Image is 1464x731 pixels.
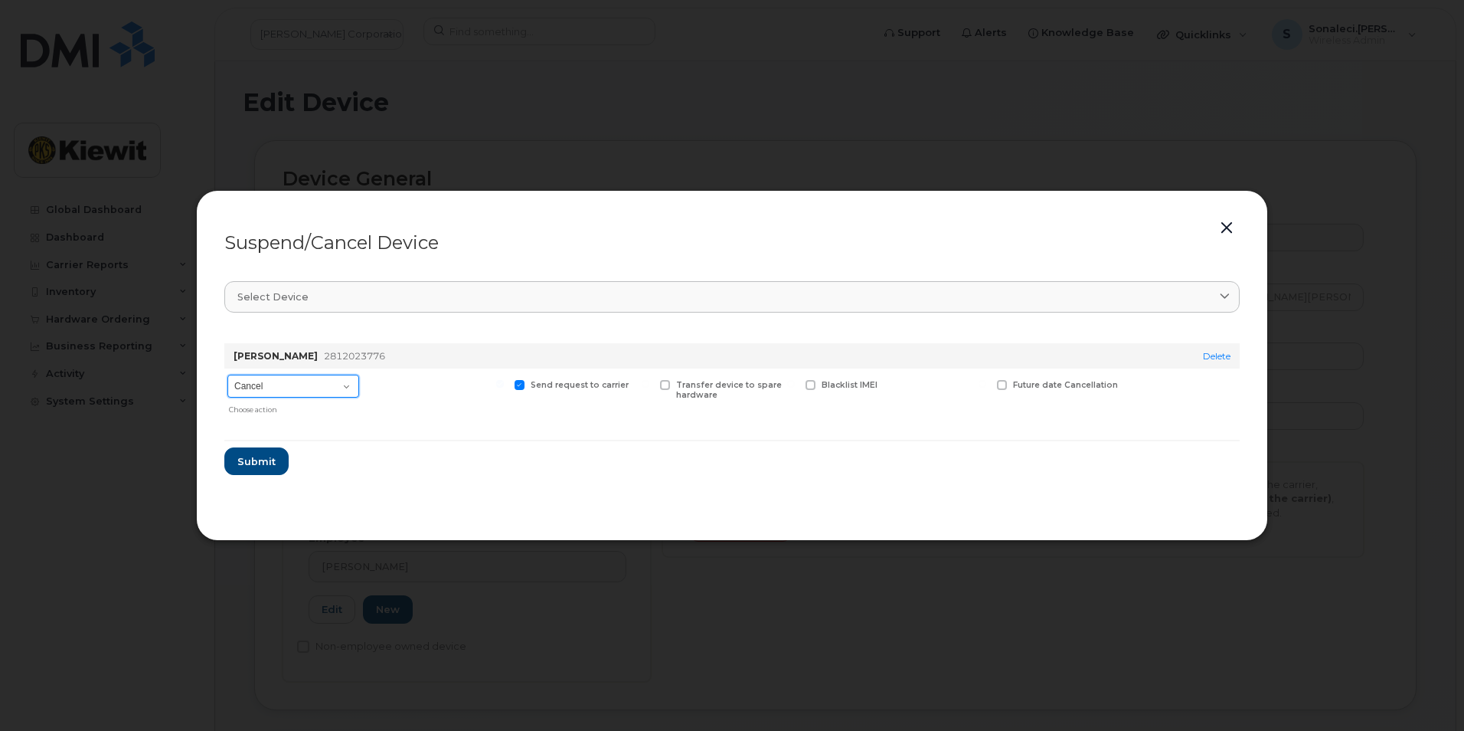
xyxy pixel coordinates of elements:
span: Future date Cancellation [1013,380,1118,390]
a: Delete [1203,350,1230,362]
input: Send request to carrier [496,380,504,388]
span: Send request to carrier [531,380,629,390]
input: Transfer device to spare hardware [642,380,649,388]
span: Transfer device to spare hardware [676,380,782,400]
span: 2812023776 [324,350,385,362]
div: Choose action [229,399,359,415]
span: Submit [237,454,276,469]
iframe: Messenger Launcher [1397,664,1453,720]
div: Suspend/Cancel Device [224,234,1240,252]
button: Submit [224,447,289,475]
a: Select device [224,281,1240,313]
span: Blacklist IMEI [822,380,877,390]
span: Select device [237,290,309,304]
input: Blacklist IMEI [787,380,795,388]
input: Future date Cancellation [979,380,986,388]
strong: [PERSON_NAME] [234,350,318,362]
